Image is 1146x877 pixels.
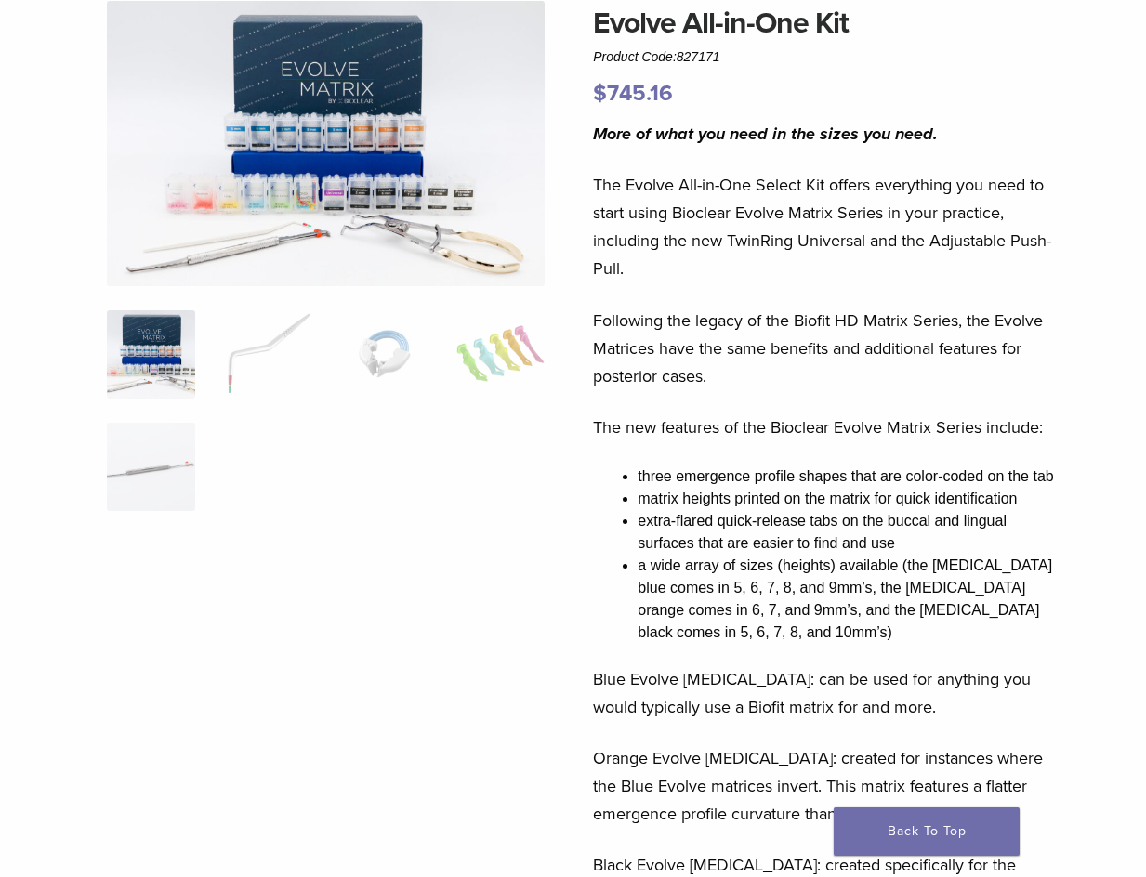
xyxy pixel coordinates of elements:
i: More of what you need in the sizes you need. [593,124,938,144]
img: Evolve All-in-One Kit - Image 4 [456,310,545,399]
span: $ [593,80,607,107]
img: IMG_0457-scaled-e1745362001290-300x300.jpg [107,310,195,399]
p: Orange Evolve [MEDICAL_DATA]: created for instances where the Blue Evolve matrices invert. This m... [593,744,1059,828]
img: Evolve All-in-One Kit - Image 3 [340,310,428,399]
img: Evolve All-in-One Kit - Image 2 [223,310,311,399]
img: IMG_0457 [107,1,545,286]
h1: Evolve All-in-One Kit [593,1,1059,46]
li: three emergence profile shapes that are color-coded on the tab [638,465,1059,488]
p: Following the legacy of the Biofit HD Matrix Series, the Evolve Matrices have the same benefits a... [593,307,1059,390]
li: a wide array of sizes (heights) available (the [MEDICAL_DATA] blue comes in 5, 6, 7, 8, and 9mm’s... [638,555,1059,644]
bdi: 745.16 [593,80,673,107]
a: Back To Top [834,807,1020,856]
span: 827171 [677,49,720,64]
p: The Evolve All-in-One Select Kit offers everything you need to start using Bioclear Evolve Matrix... [593,171,1059,282]
p: The new features of the Bioclear Evolve Matrix Series include: [593,413,1059,441]
li: extra-flared quick-release tabs on the buccal and lingual surfaces that are easier to find and use [638,510,1059,555]
li: matrix heights printed on the matrix for quick identification [638,488,1059,510]
img: Evolve All-in-One Kit - Image 5 [107,423,195,511]
span: Product Code: [593,49,719,64]
p: Blue Evolve [MEDICAL_DATA]: can be used for anything you would typically use a Biofit matrix for ... [593,665,1059,721]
